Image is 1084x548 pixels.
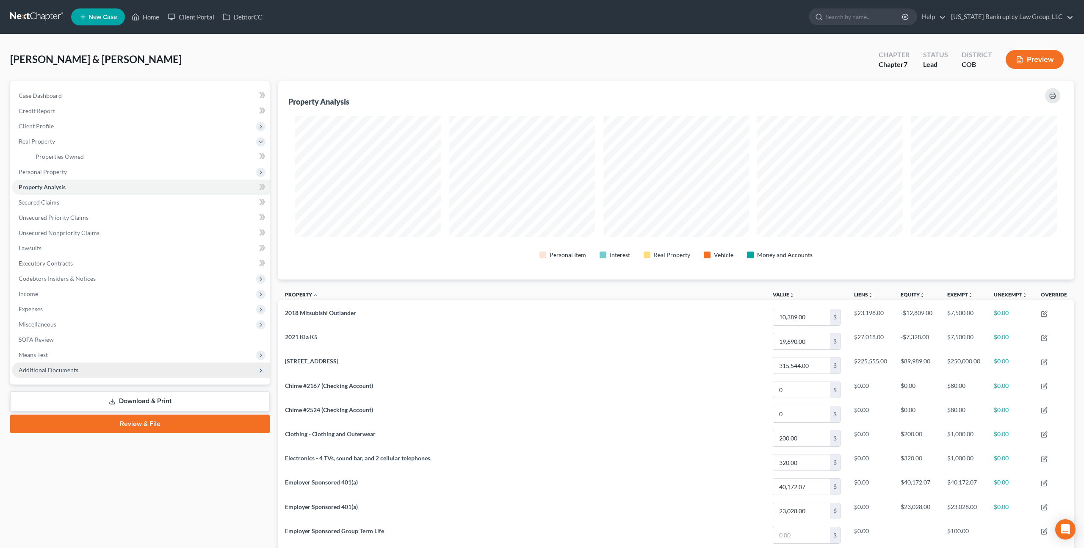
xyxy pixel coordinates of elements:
[285,503,358,510] span: Employer Sponsored 401(a)
[285,291,318,298] a: Property expand_less
[962,50,992,60] div: District
[940,450,987,474] td: $1,000.00
[901,291,925,298] a: Equityunfold_more
[789,293,794,298] i: unfold_more
[920,293,925,298] i: unfold_more
[940,378,987,402] td: $80.00
[19,275,96,282] span: Codebtors Insiders & Notices
[285,309,356,316] span: 2018 Mitsubishi Outlander
[127,9,163,25] a: Home
[12,256,270,271] a: Executory Contracts
[830,357,840,374] div: $
[904,60,907,68] span: 7
[285,357,338,365] span: [STREET_ADDRESS]
[12,180,270,195] a: Property Analysis
[918,9,946,25] a: Help
[894,426,940,450] td: $200.00
[826,9,903,25] input: Search by name...
[12,195,270,210] a: Secured Claims
[773,430,830,446] input: 0.00
[773,333,830,349] input: 0.00
[19,229,100,236] span: Unsecured Nonpriority Claims
[987,426,1034,450] td: $0.00
[994,291,1027,298] a: Unexemptunfold_more
[987,329,1034,354] td: $0.00
[923,60,948,69] div: Lead
[1034,286,1074,305] th: Override
[940,305,987,329] td: $7,500.00
[854,291,873,298] a: Liensunfold_more
[879,50,910,60] div: Chapter
[773,291,794,298] a: Valueunfold_more
[773,382,830,398] input: 0.00
[12,210,270,225] a: Unsecured Priority Claims
[894,402,940,426] td: $0.00
[987,475,1034,499] td: $0.00
[987,354,1034,378] td: $0.00
[847,305,894,329] td: $23,198.00
[757,251,813,259] div: Money and Accounts
[894,378,940,402] td: $0.00
[830,454,840,471] div: $
[1006,50,1064,69] button: Preview
[894,475,940,499] td: $40,172.07
[923,50,948,60] div: Status
[773,454,830,471] input: 0.00
[847,426,894,450] td: $0.00
[285,479,358,486] span: Employer Sponsored 401(a)
[12,332,270,347] a: SOFA Review
[773,527,830,543] input: 0.00
[847,329,894,354] td: $27,018.00
[19,290,38,297] span: Income
[940,354,987,378] td: $250,000.00
[830,503,840,519] div: $
[940,499,987,523] td: $23,028.00
[29,149,270,164] a: Properties Owned
[940,426,987,450] td: $1,000.00
[987,305,1034,329] td: $0.00
[847,523,894,547] td: $0.00
[10,391,270,411] a: Download & Print
[847,402,894,426] td: $0.00
[847,450,894,474] td: $0.00
[285,527,384,534] span: Employer Sponsored Group Term Life
[19,183,66,191] span: Property Analysis
[773,479,830,495] input: 0.00
[830,333,840,349] div: $
[773,503,830,519] input: 0.00
[285,430,376,437] span: Clothing - Clothing and Outerwear
[19,199,59,206] span: Secured Claims
[12,88,270,103] a: Case Dashboard
[610,251,630,259] div: Interest
[947,9,1073,25] a: [US_STATE] Bankruptcy Law Group, LLC
[830,382,840,398] div: $
[879,60,910,69] div: Chapter
[968,293,973,298] i: unfold_more
[847,475,894,499] td: $0.00
[830,479,840,495] div: $
[654,251,690,259] div: Real Property
[847,378,894,402] td: $0.00
[288,97,349,107] div: Property Analysis
[285,454,431,462] span: Electronics - 4 TVs, sound bar, and 2 cellular telephones.
[940,523,987,547] td: $100.00
[940,475,987,499] td: $40,172.07
[947,291,973,298] a: Exemptunfold_more
[894,450,940,474] td: $320.00
[313,293,318,298] i: expand_less
[962,60,992,69] div: COB
[987,499,1034,523] td: $0.00
[19,138,55,145] span: Real Property
[19,321,56,328] span: Miscellaneous
[19,107,55,114] span: Credit Report
[12,103,270,119] a: Credit Report
[940,329,987,354] td: $7,500.00
[830,527,840,543] div: $
[19,92,62,99] span: Case Dashboard
[19,336,54,343] span: SOFA Review
[19,366,78,374] span: Additional Documents
[12,241,270,256] a: Lawsuits
[868,293,873,298] i: unfold_more
[285,406,373,413] span: Chime #2524 (Checking Account)
[19,351,48,358] span: Means Test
